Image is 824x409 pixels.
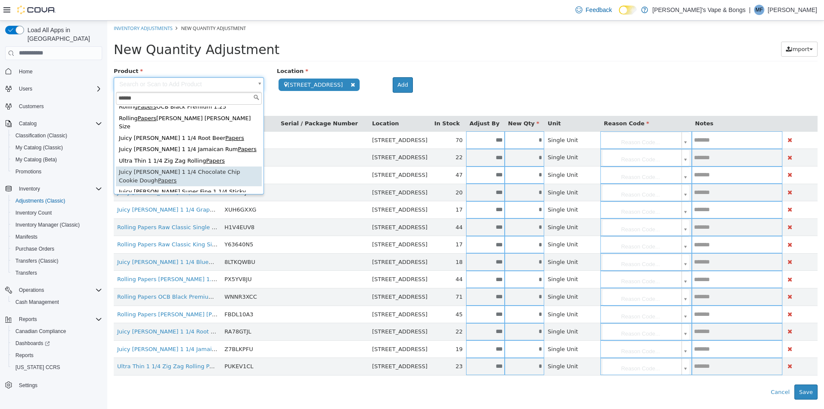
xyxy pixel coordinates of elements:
[9,135,154,146] div: Ultra Thin 1 1/4 Zig Zag Rolling
[17,6,56,14] img: Cova
[15,314,40,324] button: Reports
[15,197,65,204] span: Adjustments (Classic)
[12,338,102,348] span: Dashboards
[19,185,40,192] span: Inventory
[15,233,37,240] span: Manifests
[9,325,106,337] button: Canadian Compliance
[12,130,102,141] span: Classification (Classic)
[12,297,62,307] a: Cash Management
[572,1,615,18] a: Feedback
[15,270,37,276] span: Transfers
[12,268,102,278] span: Transfers
[2,284,106,296] button: Operations
[9,219,106,231] button: Inventory Manager (Classic)
[30,83,49,89] span: Papers
[15,352,33,359] span: Reports
[99,137,118,143] span: Papers
[9,142,106,154] button: My Catalog (Classic)
[9,267,106,279] button: Transfers
[9,130,106,142] button: Classification (Classic)
[15,285,48,295] button: Operations
[15,364,60,371] span: [US_STATE] CCRS
[12,167,45,177] a: Promotions
[15,184,102,194] span: Inventory
[12,268,40,278] a: Transfers
[12,220,102,230] span: Inventory Manager (Classic)
[19,103,44,110] span: Customers
[12,208,102,218] span: Inventory Count
[9,112,154,124] div: Juicy [PERSON_NAME] 1 1/4 Root Beer
[9,195,106,207] button: Adjustments (Classic)
[130,125,149,132] span: Papers
[15,184,43,194] button: Inventory
[15,168,42,175] span: Promotions
[9,123,154,135] div: Juicy [PERSON_NAME] 1 1/4 Jamaican Rum
[12,208,55,218] a: Inventory Count
[15,132,67,139] span: Classification (Classic)
[51,157,70,163] span: Papers
[9,296,106,308] button: Cash Management
[12,256,102,266] span: Transfers (Classic)
[12,256,62,266] a: Transfers (Classic)
[19,85,32,92] span: Users
[12,232,41,242] a: Manifests
[15,156,57,163] span: My Catalog (Beta)
[9,361,106,373] button: [US_STATE] CCRS
[15,340,50,347] span: Dashboards
[9,154,106,166] button: My Catalog (Beta)
[9,207,106,219] button: Inventory Count
[9,166,106,178] button: Promotions
[9,255,106,267] button: Transfers (Classic)
[15,299,59,306] span: Cash Management
[9,243,106,255] button: Purchase Orders
[12,297,102,307] span: Cash Management
[2,65,106,78] button: Home
[15,221,80,228] span: Inventory Manager (Classic)
[15,118,102,129] span: Catalog
[19,120,36,127] span: Catalog
[2,118,106,130] button: Catalog
[15,84,102,94] span: Users
[12,155,102,165] span: My Catalog (Beta)
[12,362,102,373] span: Washington CCRS
[9,337,106,349] a: Dashboards
[15,118,40,129] button: Catalog
[15,101,47,112] a: Customers
[12,155,61,165] a: My Catalog (Beta)
[12,350,102,361] span: Reports
[12,142,102,153] span: My Catalog (Classic)
[30,94,49,101] span: Papers
[15,66,102,77] span: Home
[12,362,64,373] a: [US_STATE] CCRS
[12,350,37,361] a: Reports
[2,379,106,391] button: Settings
[749,5,751,15] p: |
[12,338,53,348] a: Dashboards
[15,84,36,94] button: Users
[9,166,154,185] div: Juicy [PERSON_NAME] Super Fine 1 1/4 Sticky Candy Rolling
[15,209,52,216] span: Inventory Count
[12,326,102,336] span: Canadian Compliance
[12,244,102,254] span: Purchase Orders
[15,314,102,324] span: Reports
[12,142,67,153] a: My Catalog (Classic)
[586,6,612,14] span: Feedback
[12,220,83,230] a: Inventory Manager (Classic)
[19,382,37,389] span: Settings
[619,6,637,15] input: Dark Mode
[12,232,102,242] span: Manifests
[9,231,106,243] button: Manifests
[19,287,44,294] span: Operations
[9,349,106,361] button: Reports
[15,67,36,77] a: Home
[2,313,106,325] button: Reports
[12,130,71,141] a: Classification (Classic)
[9,81,154,92] div: Rolling OCB Black Premium 1.25
[15,379,102,390] span: Settings
[15,285,102,295] span: Operations
[12,196,102,206] span: Adjustments (Classic)
[15,101,102,112] span: Customers
[12,167,102,177] span: Promotions
[19,316,37,323] span: Reports
[754,5,764,15] div: Mark Fuller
